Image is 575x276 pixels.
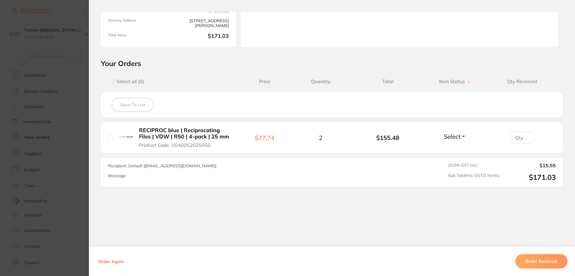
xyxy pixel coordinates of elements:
b: $171.03 [171,33,229,40]
button: Order Received [515,254,567,268]
span: Delivery Address [108,18,166,28]
button: RECIPROC blue | Reciprocating Files | VDW | R50 | 4-pack | 25 mm Product Code: V040052025050 [137,127,234,148]
b: RECIPROC blue | Reciprocating Files | VDW | R50 | 4-pack | 25 mm [139,127,232,140]
label: Message: [108,173,126,178]
output: $171.03 [504,173,556,182]
span: Price [242,79,287,84]
span: [STREET_ADDRESS][PERSON_NAME] [171,18,229,28]
span: Total [354,79,422,84]
span: Sub Total Incl. GST ( 1 Items) [448,173,499,182]
button: Save To List [112,98,154,112]
span: 2 [319,134,322,141]
span: Qty Received [489,79,556,84]
span: Select all ( 0 ) [113,79,144,84]
h2: Your Orders [101,59,563,68]
span: Product Code: V040052025050 [139,142,211,148]
b: $155.48 [354,134,422,141]
span: Select [444,133,461,140]
input: Qty [510,132,534,144]
output: $15.55 [504,163,556,168]
span: 10.0 % GST Incl. [448,163,499,168]
span: Item Status [422,79,489,84]
span: Total Value [108,33,166,40]
img: RECIPROC blue | Reciprocating Files | VDW | R50 | 4-pack | 25 mm [118,130,133,144]
span: Quantity [287,79,354,84]
button: Select [442,133,468,140]
b: $77.74 [255,134,274,141]
button: Order Again [96,259,126,264]
span: Recipient: Default ( [EMAIL_ADDRESS][DOMAIN_NAME] ) [108,163,216,168]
